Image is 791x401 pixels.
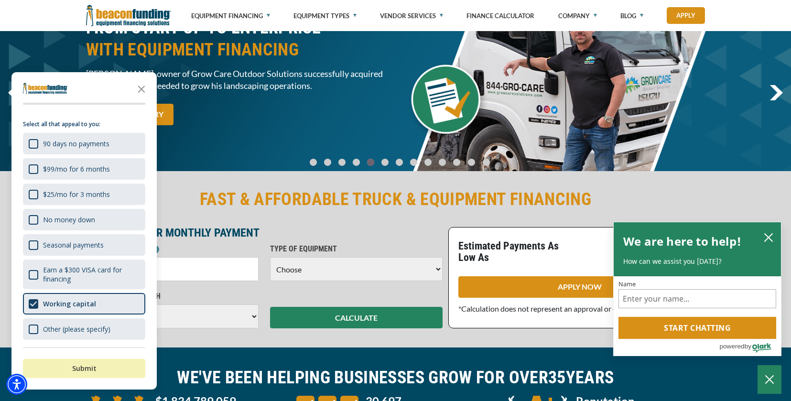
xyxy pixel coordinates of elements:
[43,164,110,173] div: $99/mo for 6 months
[23,359,145,378] button: Submit
[43,325,110,334] div: Other (please specify)
[451,158,463,166] a: Go To Slide 10
[458,240,574,263] p: Estimated Payments As Low As
[8,85,21,100] a: previous
[758,365,781,394] button: Close Chatbox
[23,293,145,314] div: Working capital
[548,368,566,388] span: 35
[422,158,433,166] a: Go To Slide 8
[436,158,448,166] a: Go To Slide 9
[623,257,771,266] p: How can we assist you [DATE]?
[618,281,776,287] label: Name
[23,209,145,230] div: No money down
[86,39,390,61] span: WITH EQUIPMENT FINANCING
[86,17,390,61] h2: FROM START-UP TO ENTERPRISE
[458,304,675,313] span: *Calculation does not represent an approval or exact loan amount.
[8,85,21,100] img: Left Navigator
[23,260,145,289] div: Earn a $300 VISA card for financing
[270,307,443,328] button: CALCULATE
[43,299,96,308] div: Working capital
[769,85,783,100] img: Right Navigator
[761,230,776,244] button: close chatbox
[336,158,347,166] a: Go To Slide 2
[379,158,390,166] a: Go To Slide 5
[132,79,151,98] button: Close the survey
[86,188,705,210] h2: FAST & AFFORDABLE TRUCK & EQUIPMENT FINANCING
[719,339,781,356] a: Powered by Olark
[618,317,776,339] button: Start chatting
[11,72,157,390] div: Survey
[86,257,259,281] input: $
[350,158,362,166] a: Go To Slide 3
[667,7,705,24] a: Apply
[43,190,110,199] div: $25/mo for 3 months
[408,158,419,166] a: Go To Slide 7
[466,158,477,166] a: Go To Slide 11
[480,158,492,166] a: Go To Slide 12
[6,374,27,395] div: Accessibility Menu
[745,340,751,352] span: by
[322,158,333,166] a: Go To Slide 1
[23,158,145,180] div: $99/mo for 6 months
[43,139,109,148] div: 90 days no payments
[270,243,443,255] p: TYPE OF EQUIPMENT
[623,232,741,251] h2: We are here to help!
[23,83,68,94] img: Company logo
[86,243,259,255] p: AMOUNT FINANCED
[43,240,104,249] div: Seasonal payments
[43,265,140,283] div: Earn a $300 VISA card for financing
[23,184,145,205] div: $25/mo for 3 months
[23,234,145,256] div: Seasonal payments
[86,68,390,92] span: [PERSON_NAME], owner of Grow Care Outdoor Solutions successfully acquired the equipment he needed...
[613,222,781,357] div: olark chatbox
[458,276,701,298] a: APPLY NOW
[365,158,376,166] a: Go To Slide 4
[719,340,744,352] span: powered
[307,158,319,166] a: Go To Slide 0
[86,291,259,302] p: DESIRED TERM LENGTH
[86,227,443,238] p: ESTIMATE YOUR MONTHLY PAYMENT
[23,133,145,154] div: 90 days no payments
[393,158,405,166] a: Go To Slide 6
[618,289,776,308] input: Name
[23,318,145,340] div: Other (please specify)
[769,85,783,100] a: next
[43,215,95,224] div: No money down
[86,367,705,389] h2: WE'VE BEEN HELPING BUSINESSES GROW FOR OVER YEARS
[23,119,145,129] p: Select all that appeal to you:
